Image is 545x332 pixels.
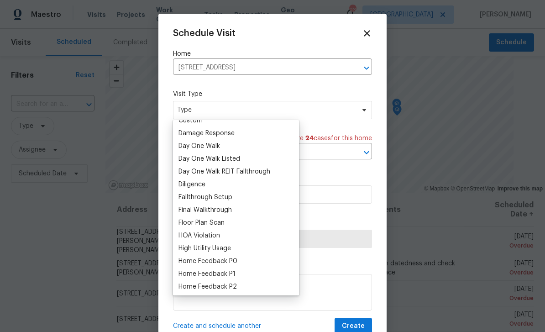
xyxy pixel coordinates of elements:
[178,180,205,189] div: Diligence
[173,321,261,331] span: Create and schedule another
[178,282,237,291] div: Home Feedback P2
[362,28,372,38] span: Close
[178,154,240,163] div: Day One Walk Listed
[178,129,235,138] div: Damage Response
[178,116,203,125] div: Custom
[360,146,373,159] button: Open
[277,134,372,143] span: There are case s for this home
[173,61,346,75] input: Enter in an address
[173,90,372,99] label: Visit Type
[178,206,232,215] div: Final Walkthrough
[178,167,270,176] div: Day One Walk REIT Fallthrough
[178,193,232,202] div: Fallthrough Setup
[178,244,231,253] div: High Utility Usage
[177,105,355,115] span: Type
[360,62,373,74] button: Open
[342,321,365,332] span: Create
[173,29,236,38] span: Schedule Visit
[173,49,372,58] label: Home
[178,257,237,266] div: Home Feedback P0
[178,142,220,151] div: Day One Walk
[305,135,314,142] span: 24
[178,231,220,240] div: HOA Violation
[178,218,225,227] div: Floor Plan Scan
[178,295,246,304] div: Home Health Checkup
[178,269,236,279] div: Home Feedback P1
